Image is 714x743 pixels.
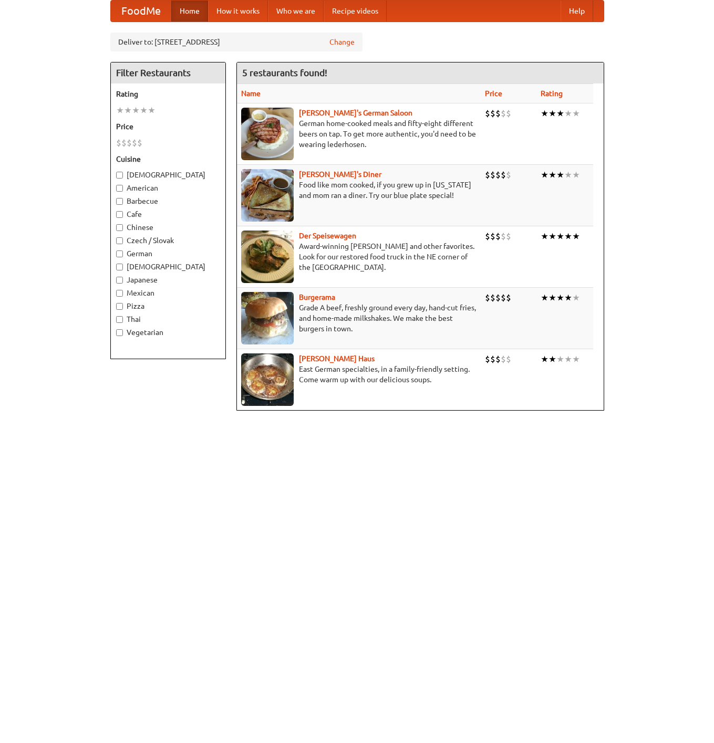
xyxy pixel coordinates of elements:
[495,231,501,242] li: $
[116,250,123,257] input: German
[485,231,490,242] li: $
[485,292,490,304] li: $
[572,353,580,365] li: ★
[124,104,132,116] li: ★
[572,108,580,119] li: ★
[541,108,549,119] li: ★
[116,183,220,193] label: American
[116,261,220,272] label: [DEMOGRAPHIC_DATA]
[127,137,132,149] li: $
[495,353,501,365] li: $
[549,108,556,119] li: ★
[556,292,564,304] li: ★
[241,364,477,385] p: East German specialties, in a family-friendly setting. Come warm up with our delicious soups.
[116,170,220,180] label: [DEMOGRAPHIC_DATA]
[564,231,572,242] li: ★
[241,169,294,222] img: sallys.jpg
[241,302,477,334] p: Grade A beef, freshly ground every day, hand-cut fries, and home-made milkshakes. We make the bes...
[329,37,355,47] a: Change
[564,292,572,304] li: ★
[490,353,495,365] li: $
[241,180,477,201] p: Food like mom cooked, if you grew up in [US_STATE] and mom ran a diner. Try our blue plate special!
[116,209,220,219] label: Cafe
[110,33,363,51] div: Deliver to: [STREET_ADDRESS]
[556,169,564,181] li: ★
[506,231,511,242] li: $
[116,314,220,325] label: Thai
[556,353,564,365] li: ★
[541,231,549,242] li: ★
[148,104,156,116] li: ★
[116,237,123,244] input: Czech / Slovak
[549,353,556,365] li: ★
[549,292,556,304] li: ★
[121,137,127,149] li: $
[116,198,123,205] input: Barbecue
[116,224,123,231] input: Chinese
[208,1,268,22] a: How it works
[561,1,593,22] a: Help
[116,316,123,323] input: Thai
[242,68,327,78] ng-pluralize: 5 restaurants found!
[116,154,220,164] h5: Cuisine
[564,353,572,365] li: ★
[116,121,220,132] h5: Price
[549,231,556,242] li: ★
[299,170,381,179] a: [PERSON_NAME]'s Diner
[116,277,123,284] input: Japanese
[541,89,563,98] a: Rating
[299,293,335,301] a: Burgerama
[268,1,324,22] a: Who we are
[116,301,220,311] label: Pizza
[572,169,580,181] li: ★
[501,231,506,242] li: $
[299,109,412,117] a: [PERSON_NAME]'s German Saloon
[506,292,511,304] li: $
[556,108,564,119] li: ★
[116,185,123,192] input: American
[241,241,477,273] p: Award-winning [PERSON_NAME] and other favorites. Look for our restored food truck in the NE corne...
[116,303,123,310] input: Pizza
[485,89,502,98] a: Price
[116,89,220,99] h5: Rating
[495,108,501,119] li: $
[501,108,506,119] li: $
[485,353,490,365] li: $
[116,327,220,338] label: Vegetarian
[116,137,121,149] li: $
[501,353,506,365] li: $
[132,104,140,116] li: ★
[116,275,220,285] label: Japanese
[485,169,490,181] li: $
[490,231,495,242] li: $
[116,248,220,259] label: German
[541,353,549,365] li: ★
[132,137,137,149] li: $
[490,292,495,304] li: $
[572,292,580,304] li: ★
[299,354,375,363] a: [PERSON_NAME] Haus
[495,292,501,304] li: $
[116,290,123,297] input: Mexican
[241,292,294,344] img: burgerama.jpg
[572,231,580,242] li: ★
[116,104,124,116] li: ★
[299,232,356,240] a: Der Speisewagen
[116,235,220,246] label: Czech / Slovak
[116,264,123,270] input: [DEMOGRAPHIC_DATA]
[490,108,495,119] li: $
[541,169,549,181] li: ★
[241,231,294,283] img: speisewagen.jpg
[501,292,506,304] li: $
[549,169,556,181] li: ★
[111,1,171,22] a: FoodMe
[241,89,261,98] a: Name
[485,108,490,119] li: $
[111,62,225,83] h4: Filter Restaurants
[324,1,387,22] a: Recipe videos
